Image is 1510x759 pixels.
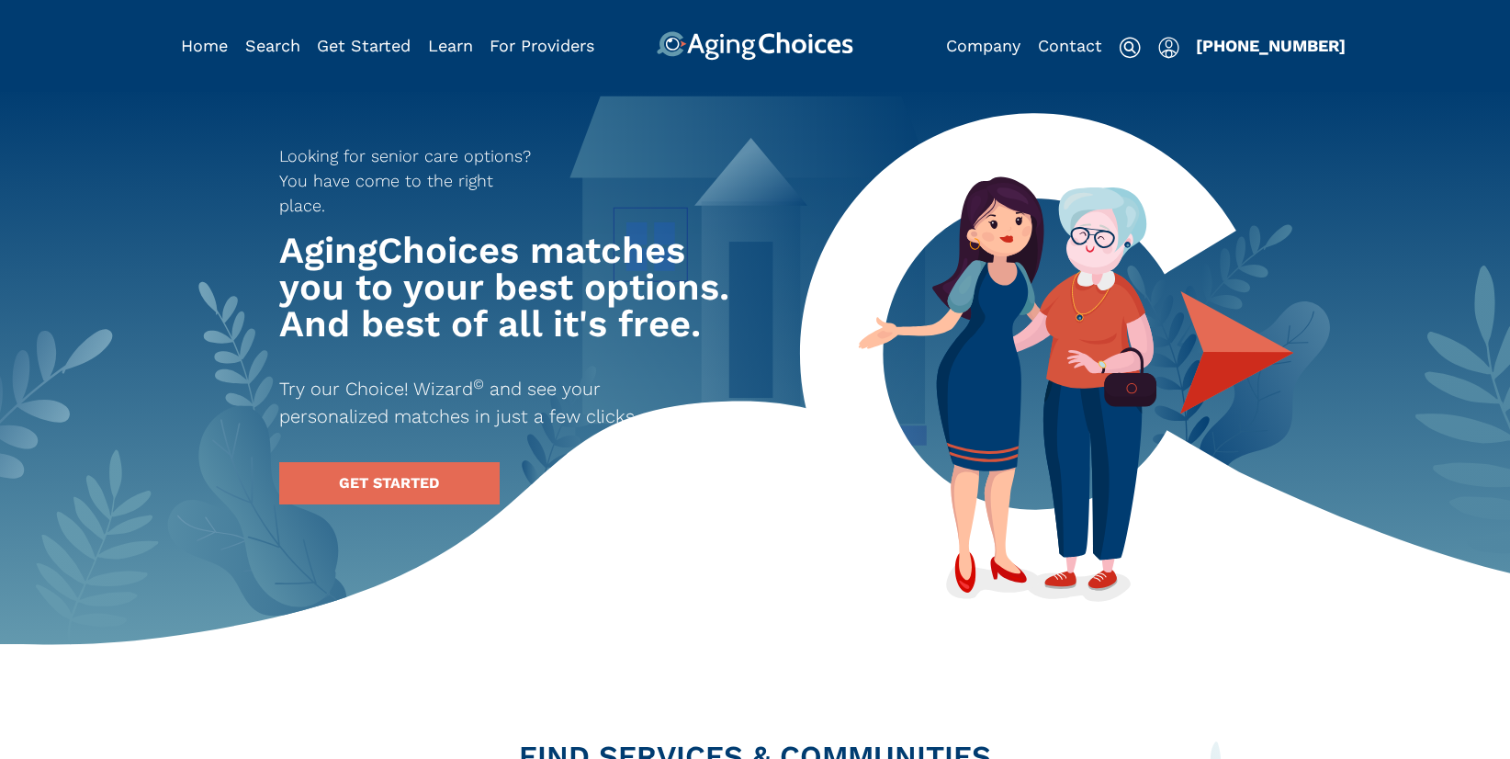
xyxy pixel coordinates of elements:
[245,31,300,61] div: Popover trigger
[279,462,500,504] a: GET STARTED
[1158,31,1179,61] div: Popover trigger
[1038,36,1102,55] a: Contact
[657,31,853,61] img: AgingChoices
[946,36,1020,55] a: Company
[473,376,484,392] sup: ©
[1196,36,1346,55] a: [PHONE_NUMBER]
[279,232,738,343] h1: AgingChoices matches you to your best options. And best of all it's free.
[1158,37,1179,59] img: user-icon.svg
[181,36,228,55] a: Home
[1119,37,1141,59] img: search-icon.svg
[279,375,705,430] p: Try our Choice! Wizard and see your personalized matches in just a few clicks.
[279,143,544,218] p: Looking for senior care options? You have come to the right place.
[245,36,300,55] a: Search
[490,36,594,55] a: For Providers
[428,36,473,55] a: Learn
[317,36,411,55] a: Get Started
